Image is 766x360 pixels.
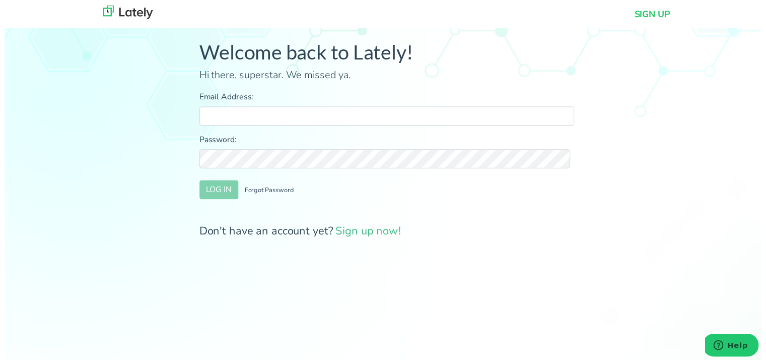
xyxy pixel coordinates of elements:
small: Forgot Password [243,188,293,197]
p: Hi there, superstar. We missed ya. [197,69,577,84]
img: lately_logo_nav.700ca2e7.jpg [100,6,150,19]
button: Forgot Password [237,183,299,202]
a: SIGN UP [638,8,674,21]
span: Don't have an account yet? [197,226,401,242]
label: Email Address: [197,92,577,104]
label: Password: [197,135,577,147]
a: Sign up now! [335,226,401,242]
h1: Welcome back to Lately! [197,40,577,65]
button: LOG IN [197,183,237,202]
